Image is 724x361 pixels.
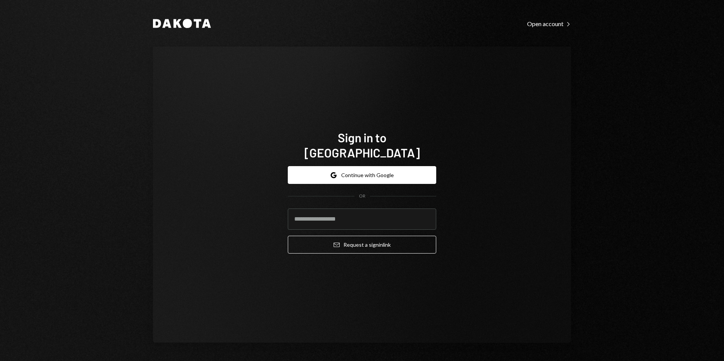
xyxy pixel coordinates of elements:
[527,19,571,28] a: Open account
[288,166,436,184] button: Continue with Google
[527,20,571,28] div: Open account
[288,130,436,160] h1: Sign in to [GEOGRAPHIC_DATA]
[359,193,365,199] div: OR
[288,236,436,254] button: Request a signinlink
